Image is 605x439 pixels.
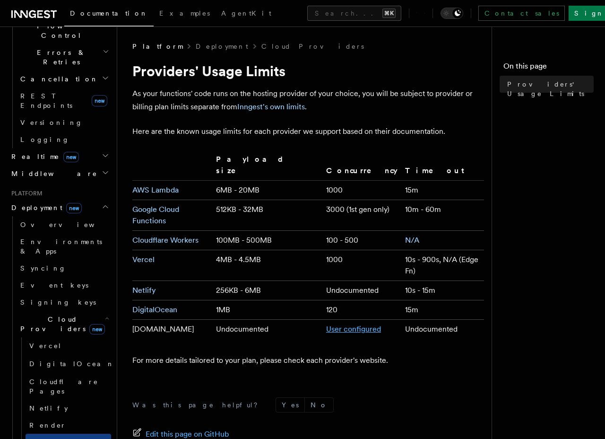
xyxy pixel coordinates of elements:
a: AWS Lambda [132,185,179,194]
span: Examples [159,9,210,17]
a: N/A [405,236,419,245]
span: Errors & Retries [17,48,103,67]
span: Environments & Apps [20,238,102,255]
a: Event keys [17,277,111,294]
td: Undocumented [401,320,484,339]
a: Vercel [132,255,155,264]
a: Versioning [17,114,111,131]
kbd: ⌘K [382,9,396,18]
span: Vercel [29,342,62,350]
a: Syncing [17,260,111,277]
a: Overview [17,216,111,233]
span: new [63,152,79,162]
button: Errors & Retries [17,44,111,70]
span: Documentation [70,9,148,17]
a: Examples [154,3,216,26]
a: DigitalOcean [26,354,111,373]
span: Middleware [8,169,97,178]
a: Render [26,417,111,434]
span: DigitalOcean [29,360,114,368]
a: Cloud Providers [261,42,364,51]
span: Cloud Providers [17,315,105,334]
button: Search...⌘K [307,6,401,21]
span: new [92,95,107,106]
td: 15m [401,181,484,200]
span: new [89,324,105,334]
span: Deployment [8,203,82,212]
td: 120 [322,300,401,320]
td: 10s - 900s, N/A (Edge Fn) [401,250,484,281]
td: 10s - 15m [401,281,484,300]
td: 15m [401,300,484,320]
a: Deployment [196,42,248,51]
a: DigitalOcean [132,305,177,314]
a: REST Endpointsnew [17,88,111,114]
h1: Providers' Usage Limits [132,62,484,79]
span: Logging [20,136,69,143]
td: 3000 (1st gen only) [322,200,401,231]
td: 10m - 60m [401,200,484,231]
td: 100MB - 500MB [212,231,322,250]
a: Netlify [26,400,111,417]
a: Cloudflare Pages [26,373,111,400]
a: Netlify [132,286,156,295]
span: Platform [132,42,182,51]
span: Netlify [29,404,68,412]
td: 1MB [212,300,322,320]
span: Render [29,421,66,429]
span: Versioning [20,119,83,126]
a: Signing keys [17,294,111,311]
span: AgentKit [221,9,271,17]
p: Here are the known usage limits for each provider we support based on their documentation. [132,125,484,138]
span: Realtime [8,152,79,161]
p: For more details tailored to your plan, please check each provider's website. [132,354,484,367]
span: new [66,203,82,213]
a: Inngest's own limits [237,102,305,111]
button: No [305,398,333,412]
a: AgentKit [216,3,277,26]
button: Deploymentnew [8,199,111,216]
td: 1000 [322,250,401,281]
td: 256KB - 6MB [212,281,322,300]
span: Signing keys [20,299,96,306]
td: 512KB - 32MB [212,200,322,231]
span: Providers' Usage Limits [507,79,594,98]
th: Payload size [212,153,322,181]
p: As your functions' code runs on the hosting provider of your choice, you will be subject to provi... [132,87,484,114]
span: Syncing [20,264,66,272]
td: Undocumented [322,281,401,300]
td: 100 - 500 [322,231,401,250]
span: Overview [20,221,118,228]
span: Cancellation [17,74,98,84]
a: Contact sales [478,6,565,21]
button: Cancellation [17,70,111,88]
button: Cloud Providersnew [17,311,111,337]
td: 6MB - 20MB [212,181,322,200]
span: REST Endpoints [20,92,72,109]
a: User configured [326,325,381,334]
th: Concurrency [322,153,401,181]
span: Platform [8,190,43,197]
button: Middleware [8,165,111,182]
p: Was this page helpful? [132,400,264,410]
button: Yes [276,398,304,412]
a: Providers' Usage Limits [503,76,594,102]
span: Event keys [20,281,88,289]
a: Documentation [64,3,154,26]
a: Google Cloud Functions [132,205,179,225]
td: [DOMAIN_NAME] [132,320,212,339]
td: 1000 [322,181,401,200]
button: Toggle dark mode [441,8,463,19]
button: Flow Control [17,18,111,44]
th: Timeout [401,153,484,181]
h4: On this page [503,61,594,76]
a: Logging [17,131,111,148]
td: Undocumented [212,320,322,339]
span: Cloudflare Pages [29,378,98,395]
a: Vercel [26,337,111,354]
a: Cloudflare Workers [132,236,199,245]
a: Environments & Apps [17,233,111,260]
button: Realtimenew [8,148,111,165]
td: 4MB - 4.5MB [212,250,322,281]
span: Flow Control [17,21,103,40]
